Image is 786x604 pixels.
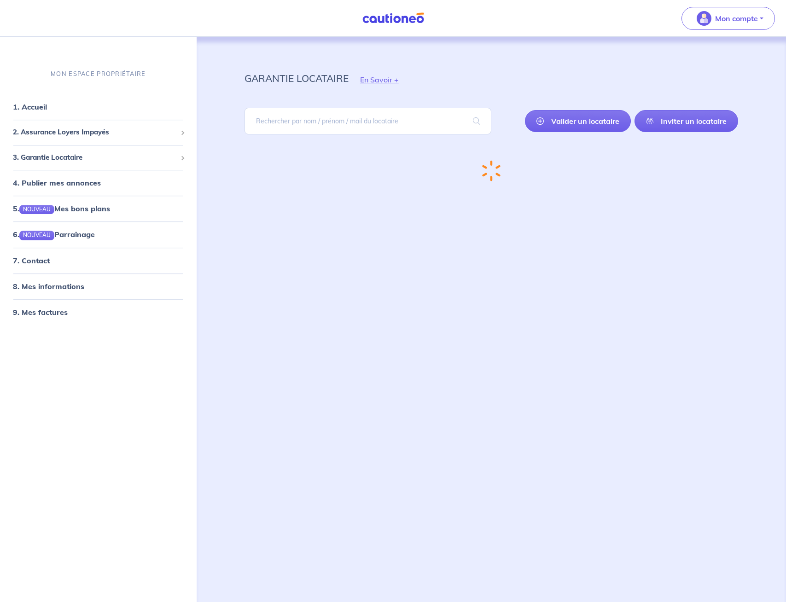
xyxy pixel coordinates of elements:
[635,110,738,132] a: Inviter un locataire
[462,108,491,134] span: search
[4,251,193,270] div: 7. Contact
[4,174,193,192] div: 4. Publier mes annonces
[4,123,193,141] div: 2. Assurance Loyers Impayés
[359,12,428,24] img: Cautioneo
[4,226,193,244] div: 6.NOUVEAUParrainage
[245,108,491,134] input: Rechercher par nom / prénom / mail du locataire
[13,152,177,163] span: 3. Garantie Locataire
[13,127,177,138] span: 2. Assurance Loyers Impayés
[349,66,410,93] button: En Savoir +
[245,70,349,87] p: garantie locataire
[51,70,146,78] p: MON ESPACE PROPRIÉTAIRE
[13,308,68,317] a: 9. Mes factures
[697,11,711,26] img: illu_account_valid_menu.svg
[525,110,631,132] a: Valider un locataire
[13,204,110,213] a: 5.NOUVEAUMes bons plans
[13,282,84,291] a: 8. Mes informations
[13,230,95,239] a: 6.NOUVEAUParrainage
[681,7,775,30] button: illu_account_valid_menu.svgMon compte
[13,256,50,265] a: 7. Contact
[13,102,47,111] a: 1. Accueil
[13,178,101,187] a: 4. Publier mes annonces
[4,149,193,167] div: 3. Garantie Locataire
[715,13,758,24] p: Mon compte
[4,98,193,116] div: 1. Accueil
[4,303,193,321] div: 9. Mes factures
[482,160,501,181] img: loading-spinner
[4,199,193,218] div: 5.NOUVEAUMes bons plans
[4,277,193,296] div: 8. Mes informations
